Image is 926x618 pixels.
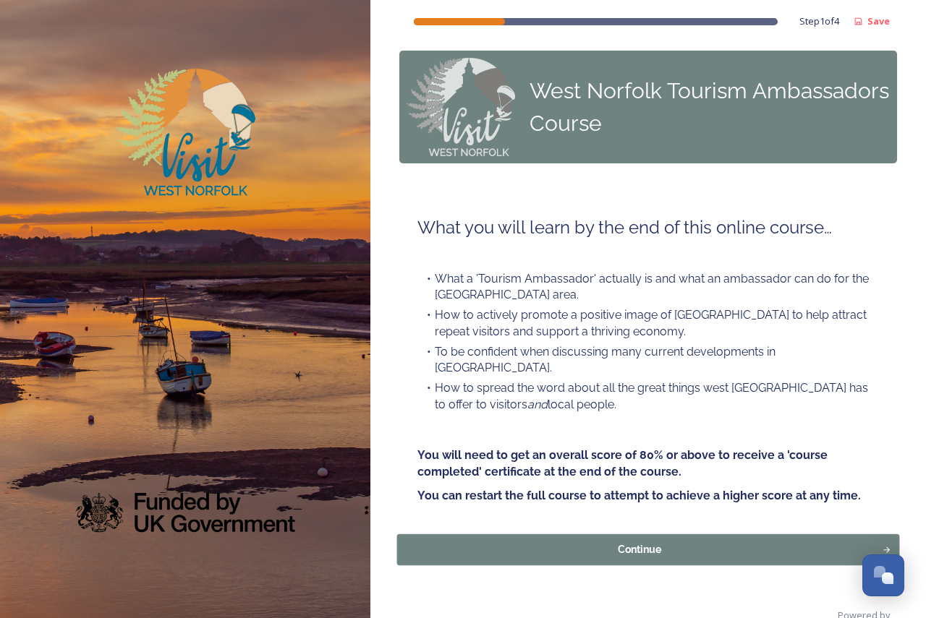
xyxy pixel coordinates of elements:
[527,398,548,411] em: and
[417,344,879,377] li: To be confident when discussing many current developments in [GEOGRAPHIC_DATA].
[417,215,879,240] h2: What you will learn by the end of this online course…
[397,534,900,565] button: Continue
[407,58,515,156] img: Step-0_VWN_Logo_for_Panel%20on%20all%20steps.png
[417,489,861,502] strong: You can restart the full course to attempt to achieve a higher score at any time.
[417,307,879,340] li: How to actively promote a positive image of [GEOGRAPHIC_DATA] to help attract repeat visitors and...
[417,380,879,413] li: How to spread the word about all the great things west [GEOGRAPHIC_DATA] has to offer to visitors...
[405,542,875,557] div: Continue
[530,74,890,140] div: West Norfolk Tourism Ambassadors Course
[799,14,839,28] span: Step 1 of 4
[417,448,831,478] strong: You will need to get an overall score of 80% or above to receive a 'course completed' certificate...
[862,554,904,596] button: Open Chat
[867,14,890,27] strong: Save
[417,271,879,304] li: What a 'Tourism Ambassador' actually is and what an ambassador can do for the [GEOGRAPHIC_DATA] a...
